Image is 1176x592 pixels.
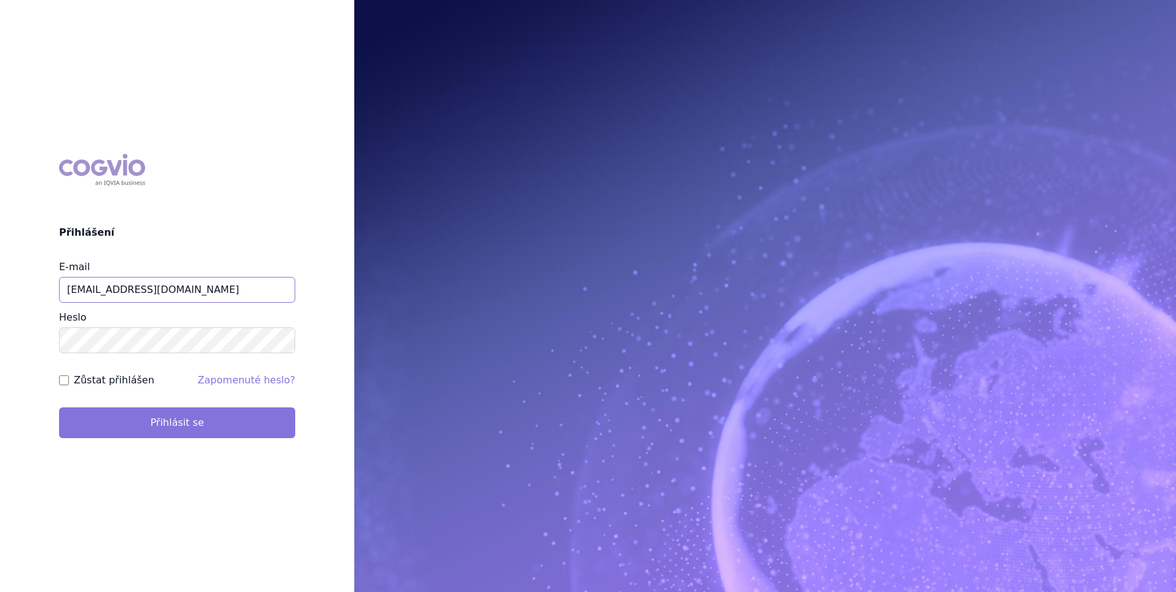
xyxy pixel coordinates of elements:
[59,225,295,240] h2: Přihlášení
[59,261,90,273] label: E-mail
[74,373,154,388] label: Zůstat přihlášen
[197,374,295,386] a: Zapomenuté heslo?
[59,311,86,323] label: Heslo
[59,407,295,438] button: Přihlásit se
[59,154,145,186] div: COGVIO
